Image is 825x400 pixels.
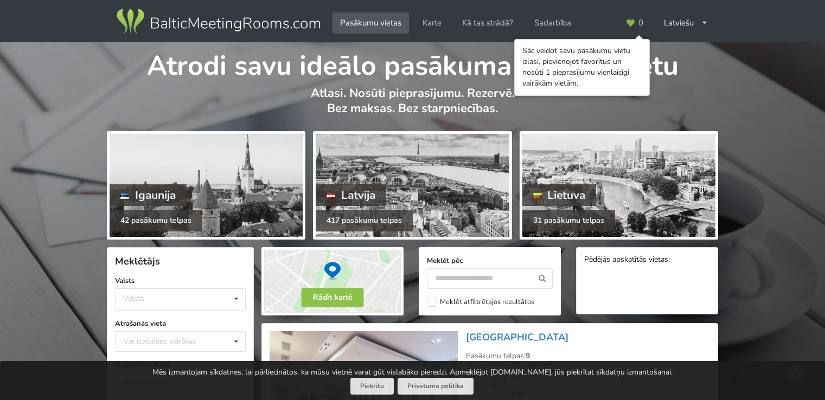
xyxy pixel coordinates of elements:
sup: 2 [549,359,552,367]
a: [GEOGRAPHIC_DATA] [466,331,568,344]
div: 42 pasākumu telpas [110,210,202,231]
a: Sadarbība [527,12,579,34]
label: Dalībnieku skaits [115,359,246,370]
img: Rādīt kartē [261,247,404,315]
div: Igaunija [110,184,187,206]
div: Sāc veidot savu pasākumu vietu izlasi, pievienojot favorītus un nosūti 1 pieprasījumu vienlaicīgi... [522,46,642,89]
label: Valsts [115,275,246,286]
button: Piekrītu [350,378,394,395]
div: Pasākumu telpas: [466,351,710,361]
label: Meklēt atfiltrētajos rezultātos [427,298,534,307]
div: Latvija [316,184,386,206]
label: Meklēt pēc [427,255,553,266]
strong: 28 - 600 m [511,360,552,370]
div: 31 pasākumu telpas [522,210,615,231]
h1: Atrodi savu ideālo pasākuma norises vietu [107,42,718,83]
button: Rādīt kartē [302,288,364,307]
img: Baltic Meeting Rooms [114,7,322,37]
a: Lietuva 31 pasākumu telpas [520,131,718,240]
div: Var izvēlēties vairākas [120,335,221,347]
a: Igaunija 42 pasākumu telpas [107,131,305,240]
a: Kā tas strādā? [455,12,521,34]
a: Privātuma politika [398,378,474,395]
div: Lietuva [522,184,597,206]
label: Atrašanās vieta [115,318,246,329]
a: Karte [415,12,449,34]
a: Pasākumu vietas [332,12,409,34]
p: Atlasi. Nosūti pieprasījumu. Rezervē. Bez maksas. Bez starpniecības. [107,86,718,127]
span: 0 [638,19,643,27]
div: Pēdējās apskatītās vietas: [584,255,710,266]
span: Meklētājs [115,255,160,268]
div: Valsts [123,294,144,303]
strong: 9 [526,351,530,361]
div: Latviešu [656,12,715,34]
a: Latvija 417 pasākumu telpas [313,131,511,240]
div: 417 pasākumu telpas [316,210,413,231]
